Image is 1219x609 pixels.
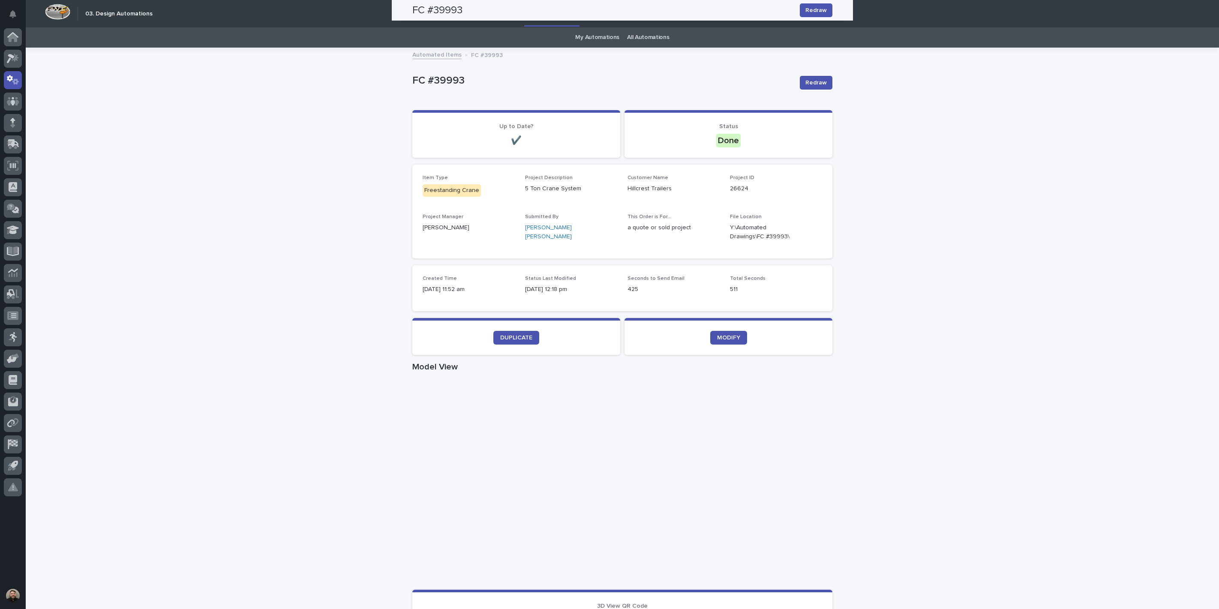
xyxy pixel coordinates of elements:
p: ✔️ [423,135,610,146]
span: MODIFY [717,335,740,341]
a: Automated Items [412,49,462,59]
span: Item Type [423,175,448,180]
span: 3D View QR Code [597,603,648,609]
span: Status [719,123,738,129]
span: Seconds to Send Email [628,276,685,281]
span: Project Description [525,175,573,180]
span: Status Last Modified [525,276,576,281]
p: FC #39993 [412,75,793,87]
div: Notifications [11,10,22,24]
p: [DATE] 12:18 pm [525,285,617,294]
p: a quote or sold project [628,223,720,232]
span: This Order is For... [628,214,671,219]
a: MODIFY [710,331,747,345]
p: 425 [628,285,720,294]
p: Hillcrest Trailers [628,184,720,193]
button: Notifications [4,5,22,23]
span: Customer Name [628,175,668,180]
h2: 03. Design Automations [85,10,153,18]
div: Done [716,134,741,147]
h1: Model View [412,362,832,372]
p: 26624 [730,184,822,193]
span: Project ID [730,175,754,180]
a: [PERSON_NAME] [PERSON_NAME] [525,223,617,241]
span: Up to Date? [499,123,534,129]
p: [PERSON_NAME] [423,223,515,232]
a: My Automations [575,27,619,48]
span: Submitted By [525,214,558,219]
span: Created Time [423,276,457,281]
iframe: Model View [412,375,832,590]
button: users-avatar [4,587,22,605]
a: DUPLICATE [493,331,539,345]
span: Project Manager [423,214,463,219]
span: File Location [730,214,762,219]
button: Redraw [800,76,832,90]
span: DUPLICATE [500,335,532,341]
a: All Automations [627,27,669,48]
p: 511 [730,285,822,294]
span: Redraw [805,78,827,87]
p: [DATE] 11:52 am [423,285,515,294]
img: Workspace Logo [45,4,70,20]
div: Freestanding Crane [423,184,481,197]
p: 5 Ton Crane System [525,184,617,193]
p: FC #39993 [471,50,503,59]
span: Total Seconds [730,276,766,281]
: Y:\Automated Drawings\FC #39993\ [730,223,802,241]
